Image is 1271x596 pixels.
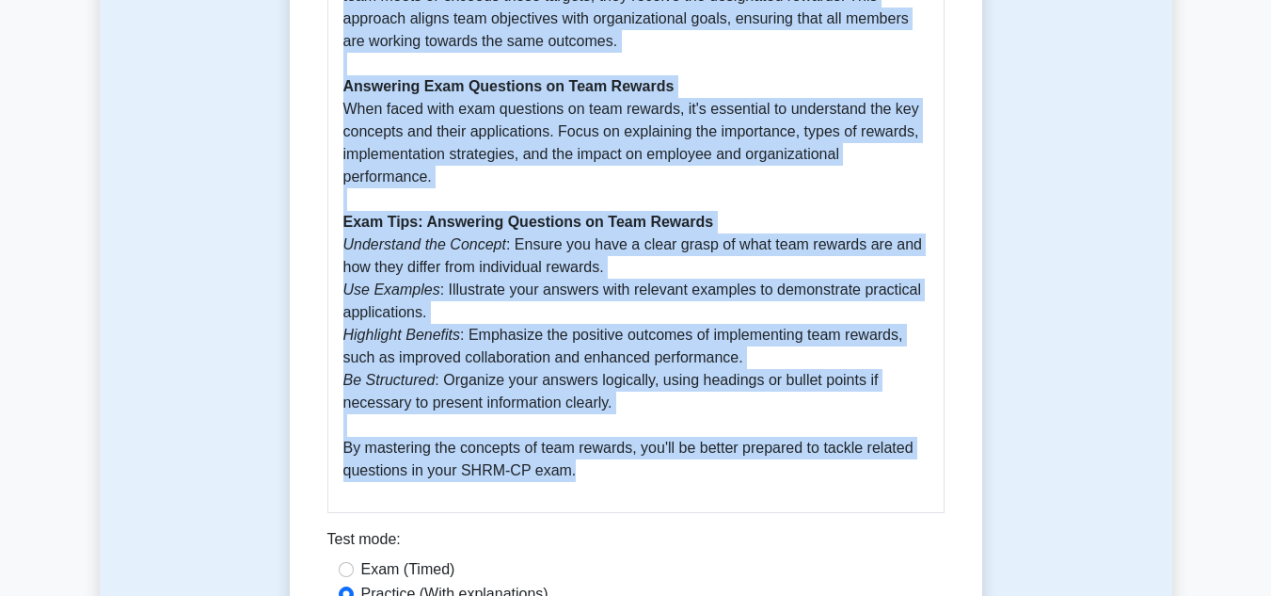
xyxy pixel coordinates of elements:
label: Exam (Timed) [361,558,455,581]
div: Test mode: [327,528,945,558]
i: Highlight Benefits [343,327,461,343]
i: Use Examples [343,282,440,298]
i: Be Structured [343,372,436,388]
b: Answering Exam Questions on Team Rewards [343,78,675,94]
i: Understand the Concept [343,236,506,252]
b: Exam Tips: Answering Questions on Team Rewards [343,214,714,230]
